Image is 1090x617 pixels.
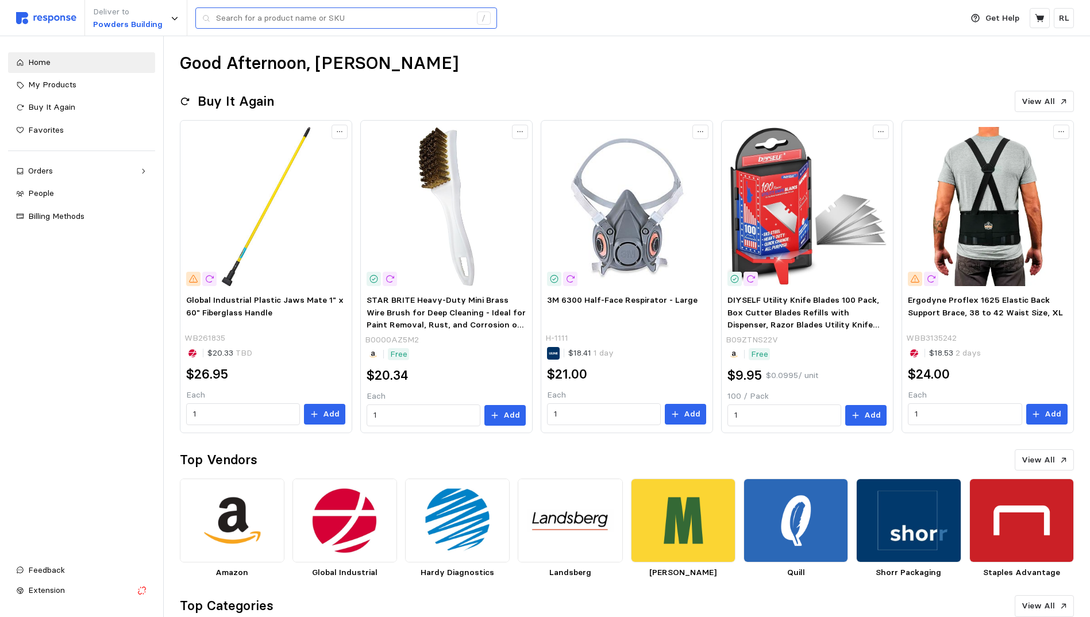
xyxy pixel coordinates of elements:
p: Shorr Packaging [856,566,961,579]
h2: $26.95 [186,365,228,383]
p: Each [547,389,706,402]
button: View All [1015,595,1074,617]
img: 261835.jpg [186,127,345,286]
span: TBD [233,348,252,358]
span: DIYSELF Utility Knife Blades 100 Pack, Box Cutter Blades Refills with Dispenser, Razor Blades Uti... [727,295,881,367]
img: bfee157a-10f7-4112-a573-b61f8e2e3b38.png [744,479,848,562]
p: $18.53 [929,347,981,360]
button: Get Help [964,7,1026,29]
span: Extension [28,585,65,595]
p: Add [684,408,700,421]
p: Hardy Diagnostics [405,566,510,579]
img: H-1111 [547,127,706,286]
p: Amazon [180,566,284,579]
div: Orders [28,165,135,178]
p: $0.0995 / unit [766,369,818,382]
img: 28d3e18e-6544-46cd-9dd4-0f3bdfdd001e.png [631,479,735,562]
a: Billing Methods [8,206,155,227]
button: Add [665,404,706,425]
span: STAR BRITE Heavy-Duty Mini Brass Wire Brush for Deep Cleaning - Ideal for Paint Removal, Rust, an... [367,295,526,355]
button: Add [484,405,526,426]
a: My Products [8,75,155,95]
p: Deliver to [93,6,163,18]
p: WBB3135242 [906,332,957,345]
p: Each [908,389,1067,402]
input: Qty [373,405,474,426]
a: Buy It Again [8,97,155,118]
h2: $20.34 [367,367,408,384]
input: Qty [734,405,835,426]
p: Landsberg [518,566,622,579]
div: / [477,11,491,25]
img: svg%3e [16,12,76,24]
input: Qty [193,404,294,425]
p: View All [1022,454,1055,466]
h2: $21.00 [547,365,587,383]
p: 100 / Pack [727,390,887,403]
span: Home [28,57,51,67]
img: e405080f-ecf1-4057-994e-3daccd49edcd.png [856,479,961,562]
button: Feedback [8,560,155,581]
p: Powders Building [93,18,163,31]
p: WB261835 [184,332,225,345]
button: View All [1015,91,1074,113]
a: Orders [8,161,155,182]
img: 7d13bdb8-9cc8-4315-963f-af194109c12d.png [518,479,622,562]
a: Favorites [8,120,155,141]
button: Extension [8,580,155,601]
button: RL [1054,8,1074,28]
span: Favorites [28,125,64,135]
p: $20.33 [207,347,252,360]
p: Free [751,348,768,361]
input: Search for a product name or SKU [216,8,471,29]
p: Add [503,409,520,422]
img: 4fb1f975-dd51-453c-b64f-21541b49956d.png [405,479,510,562]
span: Ergodyne Proflex 1625 Elastic Back Support Brace, 38 to 42 Waist Size, XL [908,295,1063,318]
span: Billing Methods [28,211,84,221]
input: Qty [915,404,1015,425]
span: Global Industrial Plastic Jaws Mate 1" x 60" Fiberglass Handle [186,295,344,318]
p: Get Help [985,12,1019,25]
img: 61oQqSkdYRL._AC_SY550_.jpg [367,127,526,286]
p: View All [1022,600,1055,612]
a: Home [8,52,155,73]
h2: $9.95 [727,367,762,384]
p: Add [1045,408,1061,421]
h2: $24.00 [908,365,950,383]
button: Add [845,405,887,426]
p: Add [864,409,881,422]
h1: Good Afternoon, [PERSON_NAME] [180,52,459,75]
img: ERD_11115-1.webp [908,127,1067,286]
h2: Buy It Again [198,92,274,110]
p: Quill [744,566,848,579]
p: Each [367,390,526,403]
img: 63258c51-adb8-4b2a-9b0d-7eba9747dc41.png [969,479,1074,562]
span: 2 days [953,348,981,358]
span: 1 day [591,348,614,358]
p: Global Industrial [292,566,397,579]
p: $18.41 [568,347,614,360]
img: d7805571-9dbc-467d-9567-a24a98a66352.png [180,479,284,562]
h2: Top Vendors [180,451,257,469]
p: H-1111 [545,332,568,345]
p: RL [1059,12,1069,25]
p: Each [186,389,345,402]
img: 71ako0vZmzL._AC_SX679_.jpg [727,127,887,286]
button: Add [304,404,345,425]
p: View All [1022,95,1055,108]
h2: Top Categories [180,597,274,615]
span: Feedback [28,565,65,575]
button: Add [1026,404,1068,425]
p: Add [323,408,340,421]
button: View All [1015,449,1074,471]
p: B0000AZ5M2 [365,334,419,346]
img: 771c76c0-1592-4d67-9e09-d6ea890d945b.png [292,479,397,562]
span: People [28,188,54,198]
span: 3M 6300 Half-Face Respirator - Large [547,295,698,305]
span: Buy It Again [28,102,75,112]
a: People [8,183,155,204]
input: Qty [554,404,654,425]
p: [PERSON_NAME] [631,566,735,579]
span: My Products [28,79,76,90]
p: B09ZTNS22V [726,334,778,346]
